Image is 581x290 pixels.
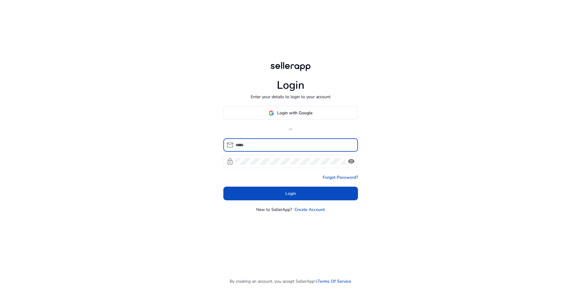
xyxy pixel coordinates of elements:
p: New to SellerApp? [256,206,292,213]
a: Terms Of Service [318,278,351,285]
a: Create Account [294,206,325,213]
img: google-logo.svg [269,110,274,116]
h1: Login [277,79,304,92]
span: Login with Google [277,110,312,116]
span: lock [226,158,234,165]
p: Enter your details to login to your account [251,94,331,100]
button: Login with Google [223,106,358,120]
button: Login [223,187,358,200]
a: Forgot Password? [323,174,358,181]
p: or [223,126,358,132]
span: visibility [348,158,355,165]
span: mail [226,141,234,149]
span: Login [285,190,296,197]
